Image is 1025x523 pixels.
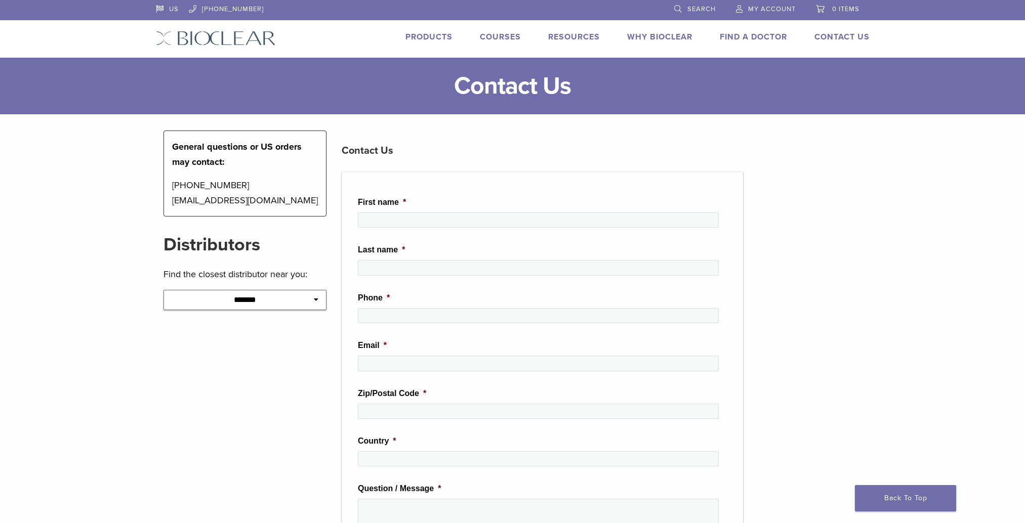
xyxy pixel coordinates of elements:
a: Products [405,32,453,42]
a: Why Bioclear [627,32,692,42]
span: Search [687,5,716,13]
a: Courses [480,32,521,42]
label: Last name [358,245,405,255]
a: Back To Top [855,485,956,511]
p: Find the closest distributor near you: [163,267,327,282]
label: Email [358,340,387,351]
p: [PHONE_NUMBER] [EMAIL_ADDRESS][DOMAIN_NAME] [172,178,318,208]
strong: General questions or US orders may contact: [172,141,302,167]
a: Resources [548,32,600,42]
a: Find A Doctor [720,32,787,42]
img: Bioclear [156,31,276,46]
label: Country [358,436,396,447]
label: Question / Message [358,484,441,494]
h3: Contact Us [342,139,743,163]
span: My Account [748,5,796,13]
h2: Distributors [163,233,327,257]
a: Contact Us [814,32,870,42]
label: Phone [358,293,390,303]
label: Zip/Postal Code [358,388,426,399]
label: First name [358,197,406,208]
span: 0 items [832,5,859,13]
